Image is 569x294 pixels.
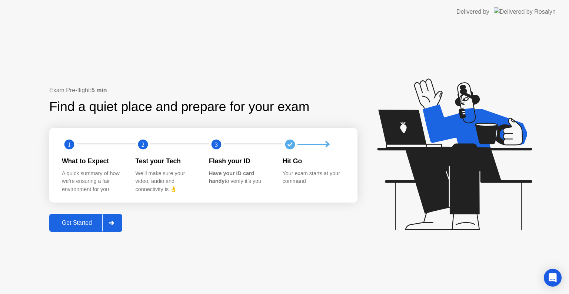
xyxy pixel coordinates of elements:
div: Find a quiet place and prepare for your exam [49,97,310,117]
div: Flash your ID [209,156,271,166]
b: 5 min [91,87,107,93]
div: Get Started [51,220,102,226]
text: 1 [68,141,71,148]
div: Your exam starts at your command [283,170,345,186]
text: 3 [215,141,218,148]
div: Exam Pre-flight: [49,86,357,95]
div: A quick summary of how we’re ensuring a fair environment for you [62,170,124,194]
button: Get Started [49,214,122,232]
div: Open Intercom Messenger [544,269,562,287]
img: Delivered by Rosalyn [494,7,556,16]
div: What to Expect [62,156,124,166]
text: 2 [141,141,144,148]
div: to verify it’s you [209,170,271,186]
div: Hit Go [283,156,345,166]
div: Delivered by [456,7,489,16]
div: Test your Tech [136,156,197,166]
div: We’ll make sure your video, audio and connectivity is 👌 [136,170,197,194]
b: Have your ID card handy [209,170,254,184]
